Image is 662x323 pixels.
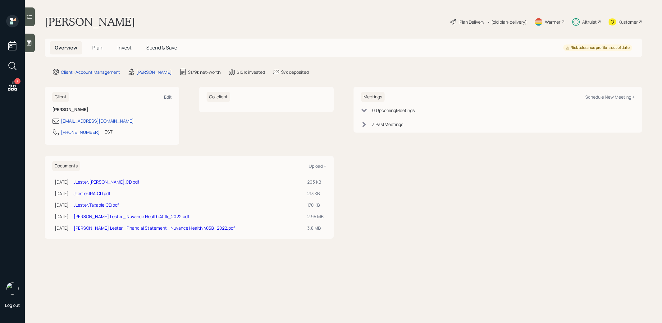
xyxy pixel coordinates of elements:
[309,163,326,169] div: Upload +
[105,129,112,135] div: EST
[5,302,20,308] div: Log out
[92,44,103,51] span: Plan
[307,190,324,197] div: 213 KB
[619,19,638,25] div: Kustomer
[61,129,100,135] div: [PHONE_NUMBER]
[582,19,597,25] div: Altruist
[164,94,172,100] div: Edit
[545,19,560,25] div: Warmer
[307,213,324,220] div: 2.95 MB
[55,213,69,220] div: [DATE]
[585,94,635,100] div: Schedule New Meeting +
[188,69,221,75] div: $179k net-worth
[55,202,69,208] div: [DATE]
[566,45,630,50] div: Risk tolerance profile is out of date
[55,179,69,185] div: [DATE]
[372,121,403,128] div: 3 Past Meeting s
[61,69,120,75] div: Client · Account Management
[74,190,110,196] a: JLester.IRA.CD.pdf
[307,179,324,185] div: 203 KB
[52,107,172,112] h6: [PERSON_NAME]
[52,161,80,171] h6: Documents
[74,179,139,185] a: JLester.[PERSON_NAME].CD.pdf
[74,202,119,208] a: JLester.Taxable.CD.pdf
[361,92,385,102] h6: Meetings
[136,69,172,75] div: [PERSON_NAME]
[117,44,131,51] span: Invest
[74,225,235,231] a: [PERSON_NAME] Lester_ Financial Statement_ Nuvance Health 403B_2022.pdf
[237,69,265,75] div: $151k invested
[146,44,177,51] span: Spend & Save
[55,44,77,51] span: Overview
[207,92,230,102] h6: Co-client
[372,107,415,114] div: 0 Upcoming Meeting s
[281,69,309,75] div: $7k deposited
[61,118,134,124] div: [EMAIL_ADDRESS][DOMAIN_NAME]
[52,92,69,102] h6: Client
[74,213,189,219] a: [PERSON_NAME] Lester_ Nuvance Health 401k_2022.pdf
[45,15,135,29] h1: [PERSON_NAME]
[459,19,484,25] div: Plan Delivery
[307,225,324,231] div: 3.8 MB
[14,78,21,84] div: 7
[55,190,69,197] div: [DATE]
[487,19,527,25] div: • (old plan-delivery)
[6,282,19,295] img: treva-nostdahl-headshot.png
[307,202,324,208] div: 170 KB
[55,225,69,231] div: [DATE]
